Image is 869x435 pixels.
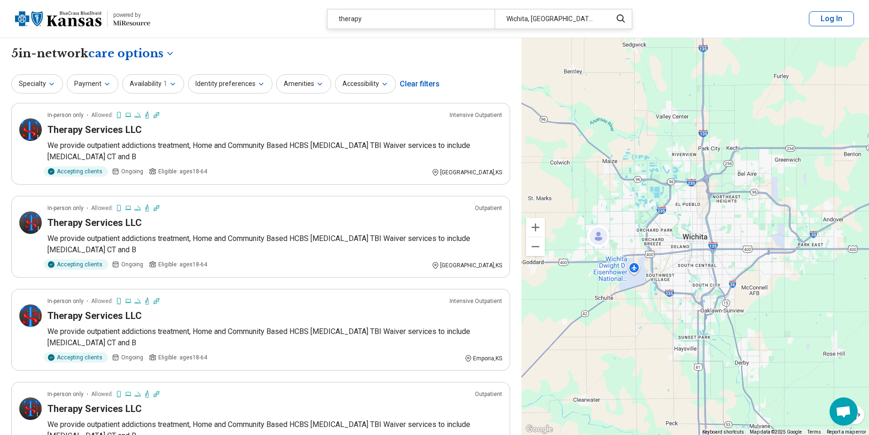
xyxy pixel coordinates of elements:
[47,233,502,256] p: We provide outpatient addictions treatment, Home and Community Based HCBS [MEDICAL_DATA] TBI Waiv...
[47,216,142,229] h3: Therapy Services LLC
[475,204,502,212] p: Outpatient
[526,218,545,237] button: Zoom in
[400,73,440,95] div: Clear filters
[47,123,142,136] h3: Therapy Services LLC
[47,111,84,119] p: In-person only
[11,74,63,93] button: Specialty
[432,261,502,270] div: [GEOGRAPHIC_DATA] , KS
[121,167,143,176] span: Ongoing
[158,353,207,362] span: Eligible: ages 18-64
[830,397,858,426] div: Open chat
[44,166,108,177] div: Accepting clients
[91,204,113,212] span: Allowed:
[276,74,331,93] button: Amenities
[47,402,142,415] h3: Therapy Services LLC
[158,167,207,176] span: Eligible: ages 18-64
[88,46,163,62] span: care options
[432,168,502,177] div: [GEOGRAPHIC_DATA] , KS
[44,352,108,363] div: Accepting clients
[113,11,150,19] div: powered by
[327,9,495,29] div: therapy
[750,429,802,435] span: Map data ©2025 Google
[67,74,118,93] button: Payment
[91,390,113,398] span: Allowed:
[47,326,502,349] p: We provide outpatient addictions treatment, Home and Community Based HCBS [MEDICAL_DATA] TBI Waiv...
[47,309,142,322] h3: Therapy Services LLC
[88,46,175,62] button: Care options
[15,8,101,30] img: Blue Cross Blue Shield Kansas
[809,11,854,26] button: Log In
[121,260,143,269] span: Ongoing
[15,8,150,30] a: Blue Cross Blue Shield Kansaspowered by
[47,140,502,163] p: We provide outpatient addictions treatment, Home and Community Based HCBS [MEDICAL_DATA] TBI Waiv...
[47,390,84,398] p: In-person only
[450,297,502,305] p: Intensive Outpatient
[91,297,113,305] span: Allowed:
[91,111,113,119] span: Allowed:
[163,79,167,89] span: 1
[188,74,272,93] button: Identity preferences
[121,353,143,362] span: Ongoing
[807,429,821,435] a: Terms (opens in new tab)
[475,390,502,398] p: Outpatient
[450,111,502,119] p: Intensive Outpatient
[465,354,502,363] div: Emporia , KS
[158,260,207,269] span: Eligible: ages 18-64
[47,204,84,212] p: In-person only
[11,46,175,62] h1: 5 in-network
[526,237,545,256] button: Zoom out
[335,74,396,93] button: Accessibility
[122,74,184,93] button: Availability1
[44,259,108,270] div: Accepting clients
[827,429,866,435] a: Report a map error
[47,297,84,305] p: In-person only
[495,9,606,29] div: Wichita, [GEOGRAPHIC_DATA]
